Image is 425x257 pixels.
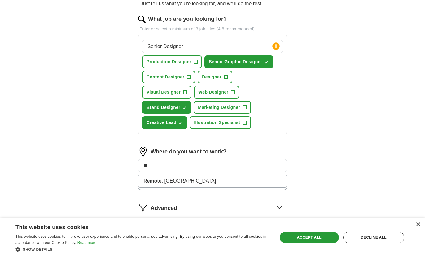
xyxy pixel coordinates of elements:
span: Marketing Designer [198,104,240,111]
span: Creative Lead [147,119,176,126]
button: Creative Lead✓ [142,116,187,129]
span: Designer [202,74,221,80]
button: Brand Designer✓ [142,101,191,114]
button: Visual Designer [142,86,191,99]
button: Production Designer [142,55,202,68]
button: Web Designer [194,86,239,99]
div: Close [416,222,420,227]
button: Content Designer [142,71,195,83]
img: filter [138,202,148,212]
button: Designer [198,71,232,83]
span: Show details [23,247,53,252]
span: ✓ [265,60,269,65]
span: Web Designer [198,89,228,95]
span: Content Designer [147,74,184,80]
img: location.png [138,147,148,157]
span: This website uses cookies to improve user experience and to enable personalised advertising. By u... [15,234,266,245]
button: Illustration Specialist [190,116,251,129]
img: search.png [138,16,146,23]
span: Production Designer [147,59,191,65]
button: Senior Graphic Designer✓ [204,55,273,68]
span: Visual Designer [147,89,181,95]
span: ✓ [183,105,186,110]
label: What job are you looking for? [148,15,227,23]
a: Read more, opens a new window [77,241,97,245]
li: , [GEOGRAPHIC_DATA] [138,175,287,187]
span: ✓ [179,121,182,126]
span: Illustration Specialist [194,119,240,126]
p: Enter or select a minimum of 3 job titles (4-8 recommended) [138,26,287,32]
label: Where do you want to work? [151,148,226,156]
span: Brand Designer [147,104,180,111]
button: Marketing Designer [194,101,251,114]
div: Decline all [343,232,404,243]
span: Advanced [151,204,177,212]
input: Type a job title and press enter [142,40,283,53]
div: This website uses cookies [15,222,254,231]
span: Senior Graphic Designer [209,59,262,65]
strong: Remote [143,178,162,184]
div: Accept all [280,232,339,243]
div: Show details [15,246,269,252]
